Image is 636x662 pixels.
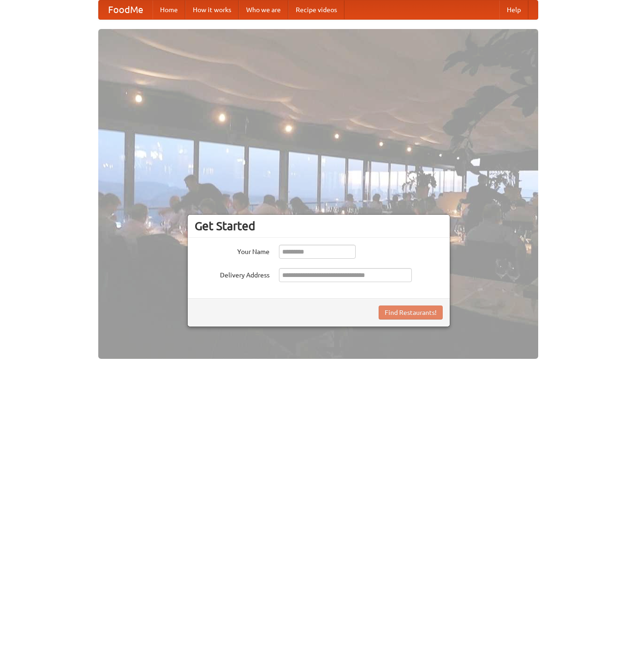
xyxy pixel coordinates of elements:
[153,0,185,19] a: Home
[239,0,288,19] a: Who we are
[99,0,153,19] a: FoodMe
[288,0,344,19] a: Recipe videos
[185,0,239,19] a: How it works
[195,268,270,280] label: Delivery Address
[195,245,270,256] label: Your Name
[379,306,443,320] button: Find Restaurants!
[195,219,443,233] h3: Get Started
[499,0,528,19] a: Help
